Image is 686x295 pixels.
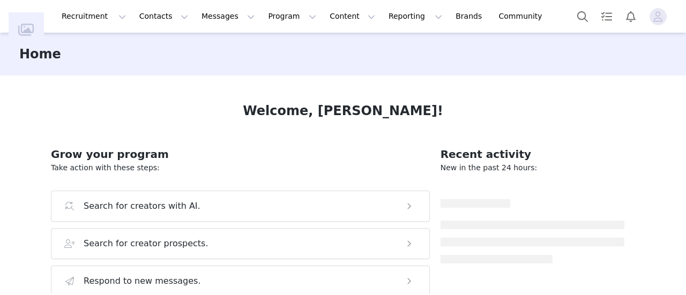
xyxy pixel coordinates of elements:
a: Brands [449,4,491,28]
button: Profile [643,8,677,25]
button: Content [323,4,382,28]
h3: Search for creator prospects. [84,237,208,250]
button: Messages [195,4,261,28]
h1: Welcome, [PERSON_NAME]! [243,101,443,120]
h2: Grow your program [51,146,430,162]
button: Notifications [619,4,643,28]
button: Search for creators with AI. [51,191,430,222]
button: Contacts [133,4,195,28]
button: Recruitment [55,4,132,28]
p: New in the past 24 hours: [441,162,624,173]
h3: Respond to new messages. [84,275,201,288]
h3: Search for creators with AI. [84,200,200,213]
button: Program [262,4,323,28]
h3: Home [19,44,61,64]
div: avatar [653,8,663,25]
button: Reporting [382,4,449,28]
button: Search for creator prospects. [51,228,430,259]
h2: Recent activity [441,146,624,162]
a: Tasks [595,4,618,28]
a: Community [493,4,554,28]
button: Search [571,4,594,28]
p: Take action with these steps: [51,162,430,173]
